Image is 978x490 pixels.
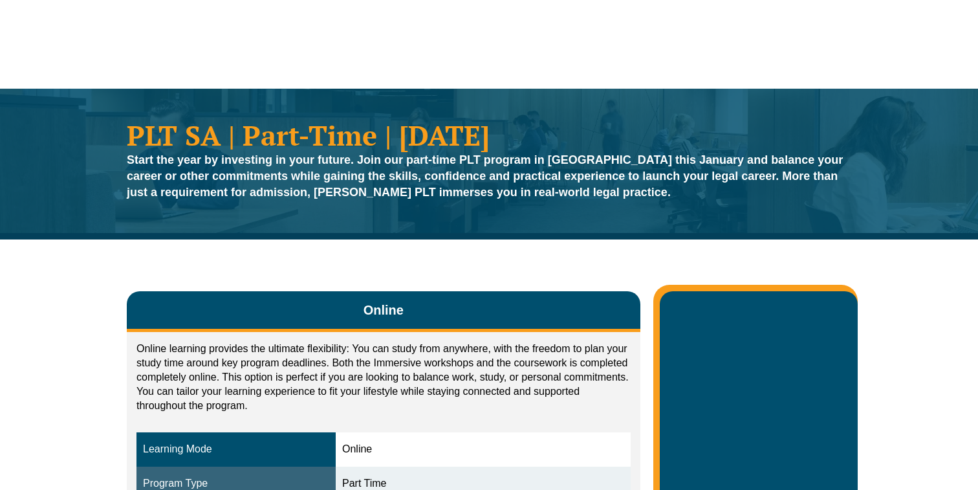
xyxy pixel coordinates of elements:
[127,121,851,149] h1: PLT SA | Part-Time | [DATE]
[364,301,404,319] span: Online
[342,442,624,457] div: Online
[136,342,631,413] p: Online learning provides the ultimate flexibility: You can study from anywhere, with the freedom ...
[143,442,329,457] div: Learning Mode
[127,153,843,199] strong: Start the year by investing in your future. Join our part-time PLT program in [GEOGRAPHIC_DATA] t...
